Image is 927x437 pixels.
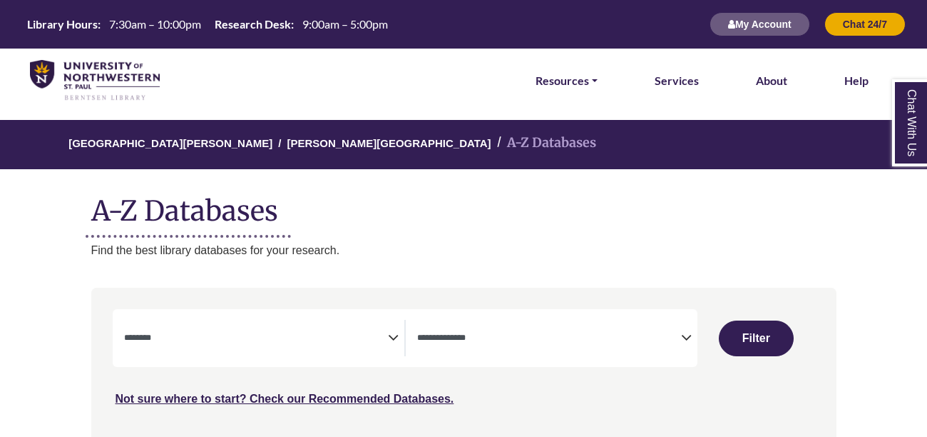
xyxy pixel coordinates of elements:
[30,60,160,101] img: library_home
[91,184,836,227] h1: A-Z Databases
[710,12,810,36] button: My Account
[91,241,836,260] p: Find the best library databases for your research.
[710,18,810,30] a: My Account
[68,135,272,149] a: [GEOGRAPHIC_DATA][PERSON_NAME]
[91,120,836,169] nav: breadcrumb
[844,71,869,90] a: Help
[21,16,394,30] table: Hours Today
[655,71,699,90] a: Services
[536,71,598,90] a: Resources
[21,16,394,33] a: Hours Today
[287,135,491,149] a: [PERSON_NAME][GEOGRAPHIC_DATA]
[209,16,295,31] th: Research Desk:
[302,17,388,31] span: 9:00am – 5:00pm
[116,393,454,405] a: Not sure where to start? Check our Recommended Databases.
[756,71,787,90] a: About
[824,12,906,36] button: Chat 24/7
[124,333,388,345] textarea: Search
[824,18,906,30] a: Chat 24/7
[491,133,596,154] li: A-Z Databases
[109,17,201,31] span: 7:30am – 10:00pm
[719,321,794,356] button: Submit for Search Results
[21,16,101,31] th: Library Hours:
[417,333,681,345] textarea: Search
